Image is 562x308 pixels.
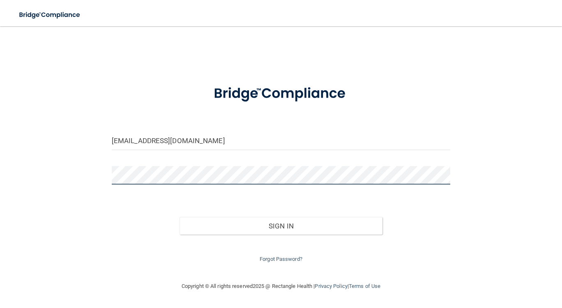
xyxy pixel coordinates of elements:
iframe: Drift Widget Chat Controller [420,250,552,283]
button: Sign In [180,217,383,235]
input: Email [112,132,450,150]
a: Forgot Password? [260,256,302,262]
img: bridge_compliance_login_screen.278c3ca4.svg [12,7,88,23]
img: bridge_compliance_login_screen.278c3ca4.svg [199,75,362,112]
a: Terms of Use [349,283,380,289]
a: Privacy Policy [315,283,347,289]
div: Copyright © All rights reserved 2025 @ Rectangle Health | | [131,273,431,299]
